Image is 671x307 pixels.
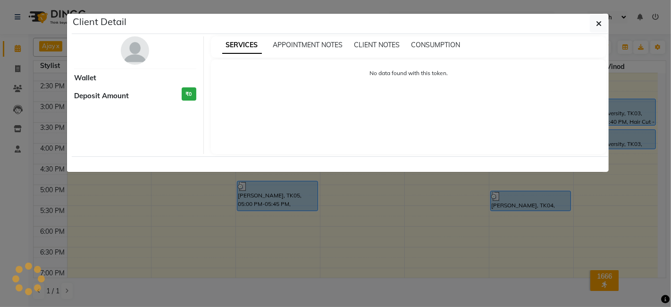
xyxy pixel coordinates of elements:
[411,41,461,49] span: CONSUMPTION
[273,41,343,49] span: APPOINTMENT NOTES
[121,36,149,65] img: avatar
[74,73,96,84] span: Wallet
[182,87,196,101] h3: ₹0
[222,37,262,54] span: SERVICES
[220,69,597,77] p: No data found with this token.
[74,91,129,102] span: Deposit Amount
[354,41,400,49] span: CLIENT NOTES
[73,15,126,29] h5: Client Detail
